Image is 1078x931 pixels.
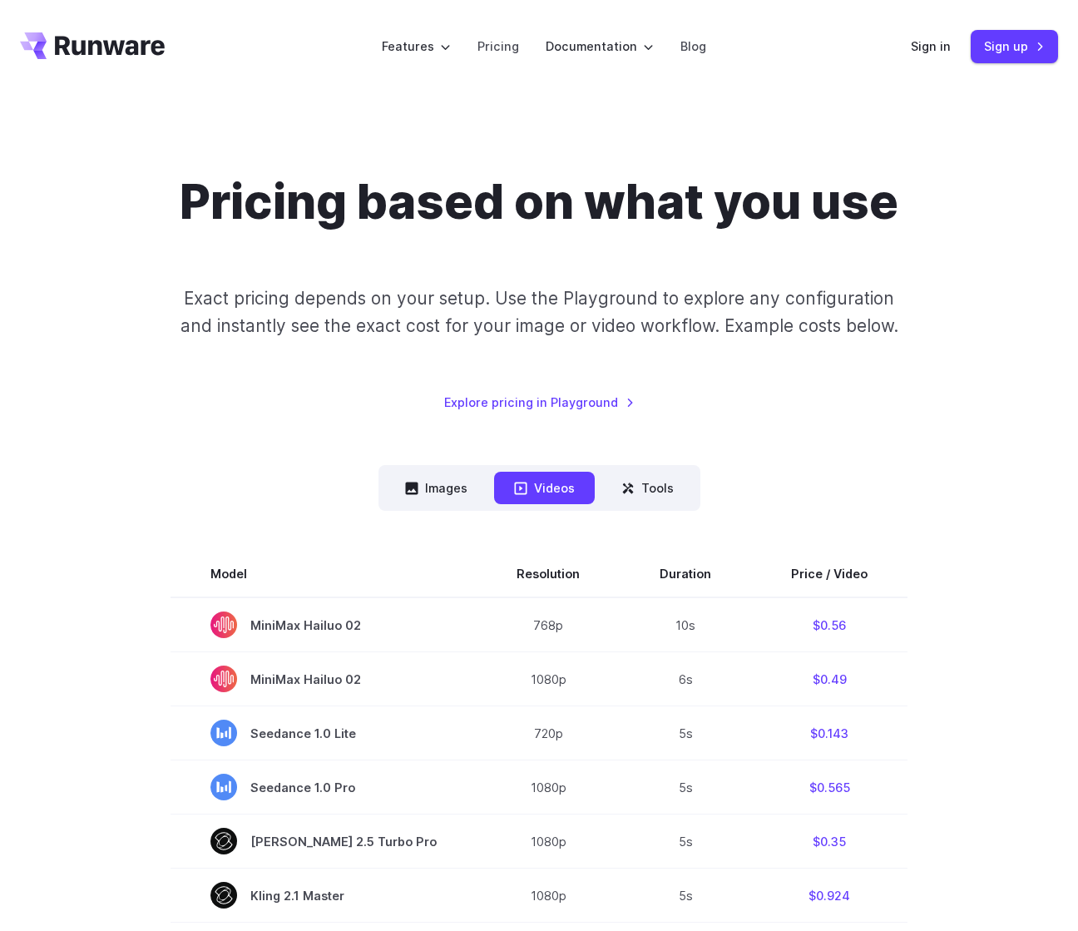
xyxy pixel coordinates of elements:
span: MiniMax Hailuo 02 [210,612,437,638]
span: Kling 2.1 Master [210,882,437,909]
button: Videos [494,472,595,504]
td: 1080p [477,652,620,706]
h1: Pricing based on what you use [180,173,898,231]
td: 5s [620,760,751,815]
label: Documentation [546,37,654,56]
td: 10s [620,597,751,652]
td: 6s [620,652,751,706]
td: $0.49 [751,652,907,706]
button: Images [385,472,487,504]
a: Explore pricing in Playground [444,393,635,412]
a: Sign in [911,37,951,56]
a: Go to / [20,32,165,59]
td: $0.35 [751,815,907,869]
td: $0.143 [751,706,907,760]
td: $0.565 [751,760,907,815]
td: $0.56 [751,597,907,652]
span: MiniMax Hailuo 02 [210,666,437,692]
th: Model [171,551,477,597]
td: 1080p [477,815,620,869]
td: 768p [477,597,620,652]
td: 5s [620,706,751,760]
a: Sign up [971,30,1058,62]
td: $0.924 [751,869,907,923]
a: Pricing [477,37,519,56]
span: [PERSON_NAME] 2.5 Turbo Pro [210,828,437,854]
a: Blog [680,37,706,56]
td: 1080p [477,760,620,815]
span: Seedance 1.0 Pro [210,774,437,800]
p: Exact pricing depends on your setup. Use the Playground to explore any configuration and instantl... [176,285,902,340]
td: 5s [620,815,751,869]
th: Duration [620,551,751,597]
td: 5s [620,869,751,923]
td: 720p [477,706,620,760]
button: Tools [601,472,694,504]
label: Features [382,37,451,56]
th: Price / Video [751,551,907,597]
span: Seedance 1.0 Lite [210,720,437,746]
td: 1080p [477,869,620,923]
th: Resolution [477,551,620,597]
